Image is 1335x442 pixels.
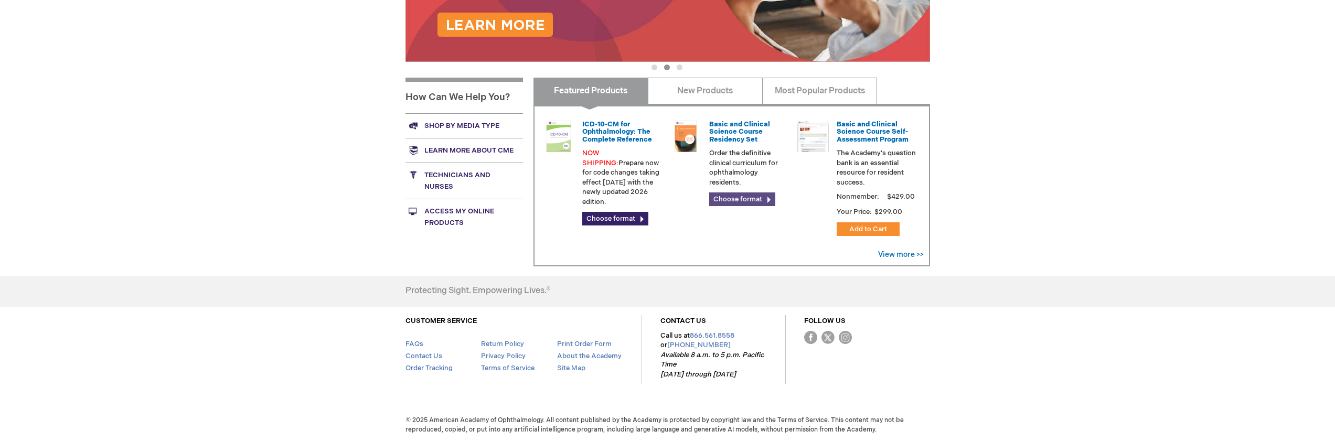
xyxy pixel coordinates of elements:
p: Prepare now for code changes taking effect [DATE] with the newly updated 2026 edition. [582,148,662,207]
button: 1 of 3 [652,64,657,70]
a: ICD-10-CM for Ophthalmology: The Complete Reference [582,120,652,144]
a: Contact Us [405,352,442,360]
strong: Nonmember: [837,190,879,203]
a: FAQs [405,340,423,348]
a: FOLLOW US [804,317,846,325]
a: Print Order Form [557,340,612,348]
a: About the Academy [557,352,622,360]
img: Facebook [804,331,817,344]
button: Add to Cart [837,222,900,236]
a: Basic and Clinical Science Course Residency Set [709,120,770,144]
a: Choose format [582,212,648,225]
img: instagram [839,331,852,344]
h1: How Can We Help You? [405,78,523,113]
strong: Your Price: [837,208,872,216]
img: 0120008u_42.png [543,121,574,152]
p: The Academy's question bank is an essential resource for resident success. [837,148,916,187]
button: 2 of 3 [664,64,670,70]
a: Site Map [557,364,585,372]
h4: Protecting Sight. Empowering Lives.® [405,286,550,296]
a: Learn more about CME [405,138,523,163]
span: Add to Cart [849,225,887,233]
a: View more >> [878,250,924,259]
img: Twitter [821,331,835,344]
a: Return Policy [481,340,524,348]
span: $299.00 [873,208,904,216]
a: Choose format [709,192,775,206]
a: Technicians and nurses [405,163,523,199]
a: Terms of Service [481,364,535,372]
a: CONTACT US [660,317,706,325]
a: New Products [648,78,763,104]
a: 866.561.8558 [690,331,734,340]
span: © 2025 American Academy of Ophthalmology. All content published by the Academy is protected by co... [398,416,938,434]
span: $429.00 [885,192,916,201]
a: [PHONE_NUMBER] [667,341,731,349]
button: 3 of 3 [677,64,682,70]
a: Order Tracking [405,364,453,372]
a: Privacy Policy [481,352,526,360]
font: NOW SHIPPING: [582,149,618,167]
img: 02850963u_47.png [670,121,701,152]
a: CUSTOMER SERVICE [405,317,477,325]
a: Featured Products [533,78,648,104]
p: Call us at or [660,331,767,380]
p: Order the definitive clinical curriculum for ophthalmology residents. [709,148,789,187]
a: Basic and Clinical Science Course Self-Assessment Program [837,120,909,144]
img: bcscself_20.jpg [797,121,829,152]
a: Access My Online Products [405,199,523,235]
a: Shop by media type [405,113,523,138]
a: Most Popular Products [762,78,877,104]
em: Available 8 a.m. to 5 p.m. Pacific Time [DATE] through [DATE] [660,351,764,379]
